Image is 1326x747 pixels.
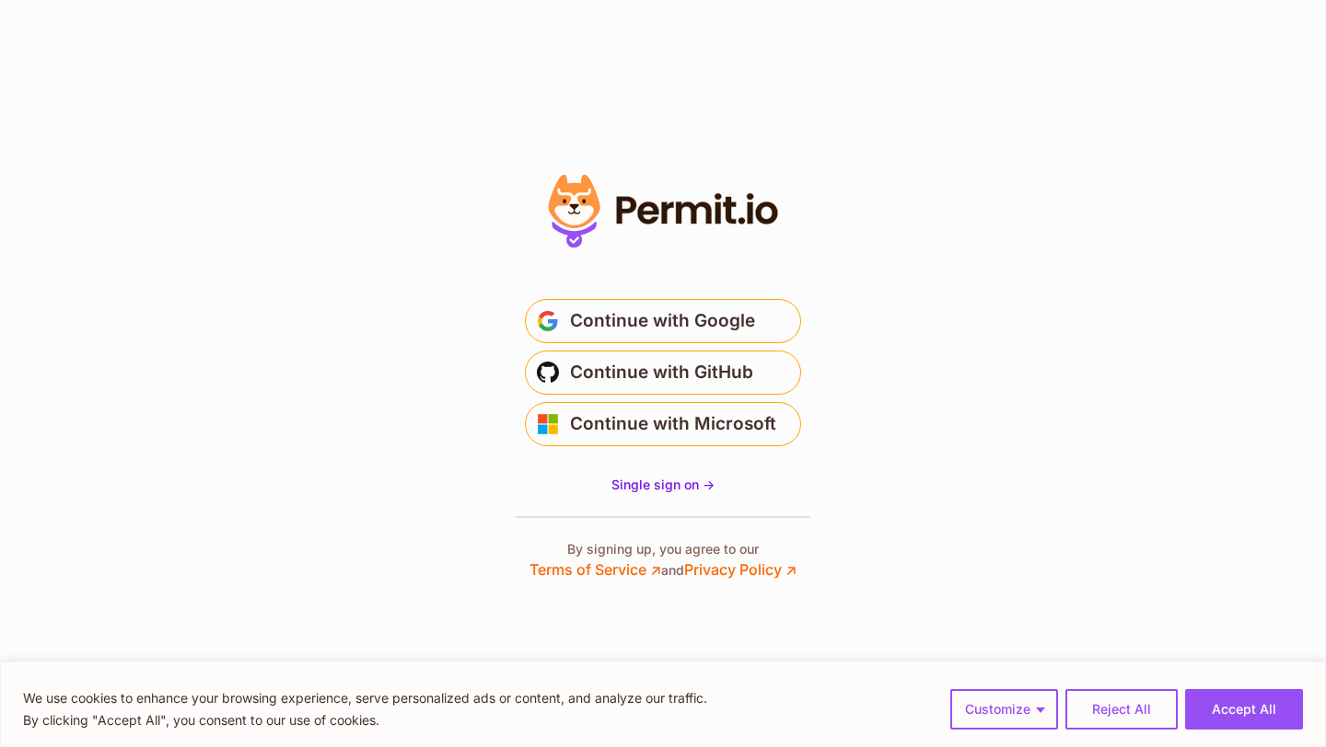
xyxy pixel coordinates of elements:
[529,540,797,580] p: By signing up, you agree to our and
[570,306,755,336] span: Continue with Google
[684,560,797,579] a: Privacy Policy ↗
[950,689,1058,730] button: Customize
[611,476,715,494] a: Single sign on ->
[525,402,801,446] button: Continue with Microsoft
[570,409,776,439] span: Continue with Microsoft
[1065,689,1178,730] button: Reject All
[23,687,707,709] p: We use cookies to enhance your browsing experience, serve personalized ads or content, and analyz...
[1185,689,1303,730] button: Accept All
[570,358,753,387] span: Continue with GitHub
[525,351,801,395] button: Continue with GitHub
[529,560,661,579] a: Terms of Service ↗
[23,709,707,731] p: By clicking "Accept All", you consent to our use of cookies.
[611,477,715,492] span: Single sign on ->
[525,299,801,343] button: Continue with Google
